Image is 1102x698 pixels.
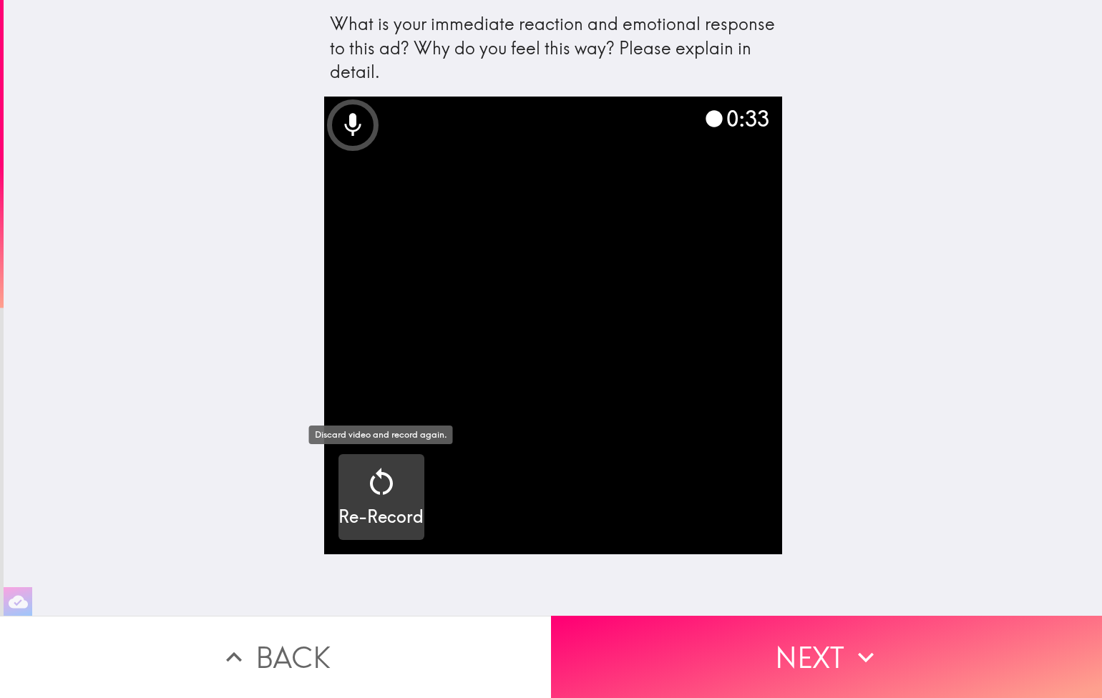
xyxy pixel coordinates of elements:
[551,616,1102,698] button: Next
[338,454,424,540] button: Re-Record
[330,12,776,84] div: What is your immediate reaction and emotional response to this ad? Why do you feel this way? Plea...
[309,426,453,444] div: Discard video and record again.
[338,505,424,529] h5: Re-Record
[704,104,769,134] div: 0:33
